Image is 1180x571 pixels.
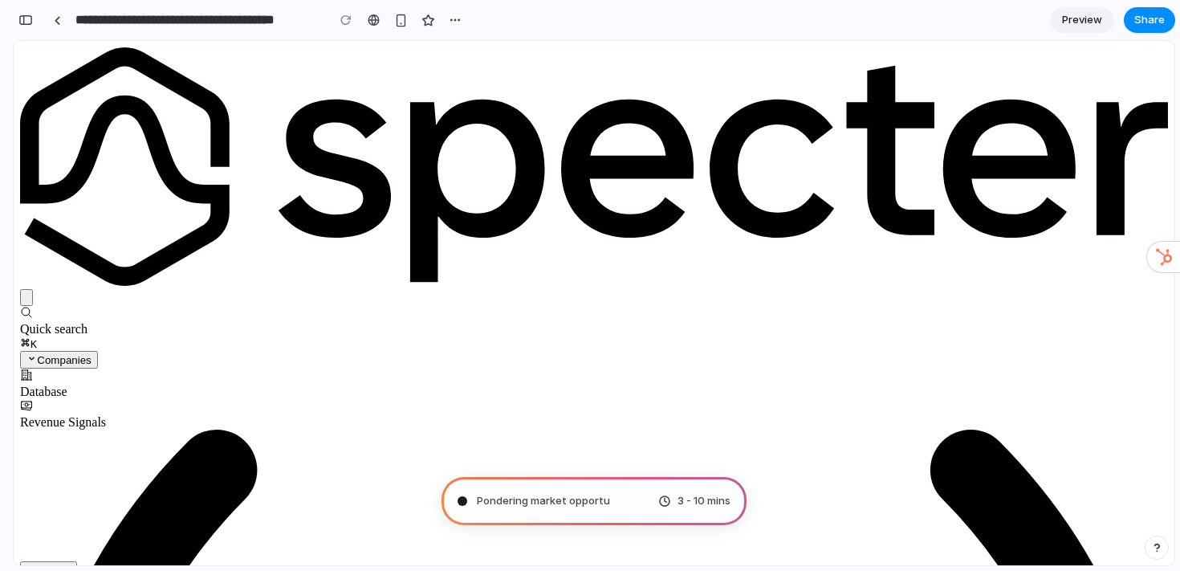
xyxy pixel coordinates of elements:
[677,493,730,509] span: 3 - 10 mins
[1050,7,1114,33] a: Preview
[6,328,1154,357] a: Database
[1134,12,1165,28] span: Share
[6,520,63,538] button: People
[477,493,610,509] span: Pondering market opportu
[6,297,23,309] kbd: K
[1062,12,1102,28] span: Preview
[6,310,84,328] button: Companies
[1124,7,1175,33] button: Share
[6,6,1154,245] img: Specter
[6,265,1154,310] div: Quick search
